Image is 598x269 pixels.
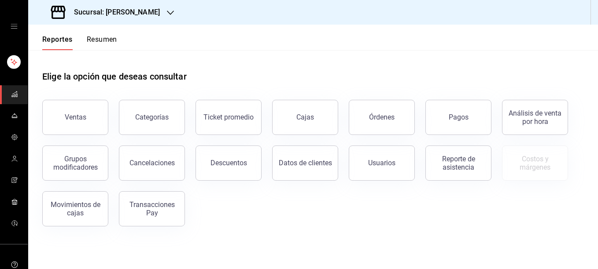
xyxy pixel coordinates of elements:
[125,200,179,217] div: Transacciones Pay
[11,23,18,30] button: open drawer
[508,155,562,171] div: Costos y márgenes
[369,113,395,121] div: Órdenes
[349,145,415,181] button: Usuarios
[203,113,254,121] div: Ticket promedio
[368,159,395,167] div: Usuarios
[272,100,338,135] button: Cajas
[67,7,160,18] h3: Sucursal: [PERSON_NAME]
[87,35,117,50] button: Resumen
[42,35,117,50] div: navigation tabs
[431,155,486,171] div: Reporte de asistencia
[502,145,568,181] button: Contrata inventarios para ver este reporte
[129,159,175,167] div: Cancelaciones
[196,100,262,135] button: Ticket promedio
[502,100,568,135] button: Análisis de venta por hora
[48,200,103,217] div: Movimientos de cajas
[48,155,103,171] div: Grupos modificadores
[119,191,185,226] button: Transacciones Pay
[425,100,491,135] button: Pagos
[119,100,185,135] button: Categorías
[42,70,187,83] h1: Elige la opción que deseas consultar
[65,113,86,121] div: Ventas
[42,191,108,226] button: Movimientos de cajas
[296,113,314,121] div: Cajas
[42,100,108,135] button: Ventas
[210,159,247,167] div: Descuentos
[196,145,262,181] button: Descuentos
[135,113,169,121] div: Categorías
[42,35,73,50] button: Reportes
[349,100,415,135] button: Órdenes
[508,109,562,126] div: Análisis de venta por hora
[279,159,332,167] div: Datos de clientes
[425,145,491,181] button: Reporte de asistencia
[119,145,185,181] button: Cancelaciones
[42,145,108,181] button: Grupos modificadores
[449,113,469,121] div: Pagos
[272,145,338,181] button: Datos de clientes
